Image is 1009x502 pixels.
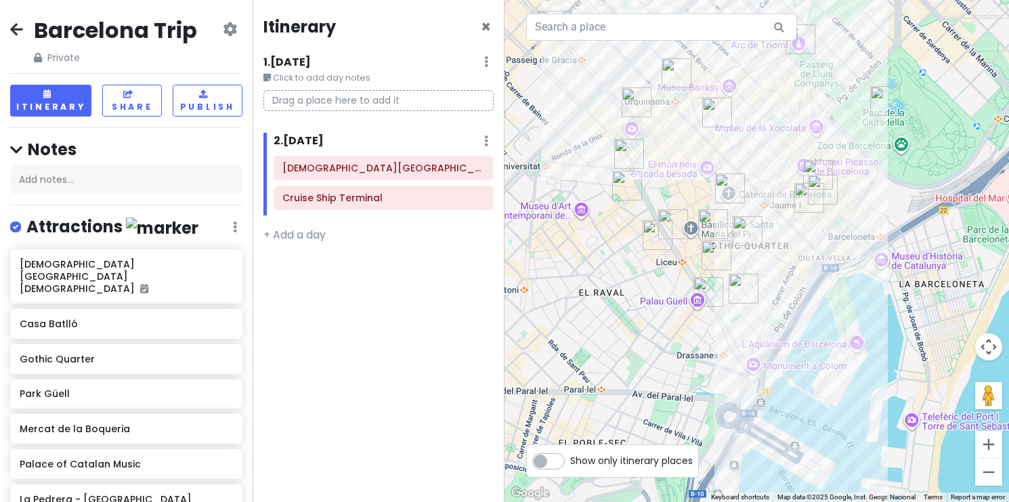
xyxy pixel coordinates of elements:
[733,216,763,246] div: Gothic Quarter
[643,220,672,250] div: Mercat de la Boqueria
[20,318,232,330] h6: Casa Batlló
[10,85,91,117] button: Itinerary
[808,175,838,205] div: Basílica de Santa Maria del Mar
[975,333,1002,360] button: Map camera controls
[693,277,723,307] div: Tablao Flamenco Cordobes | Barcelona
[622,87,651,117] div: Passeig de Gràcia
[481,16,491,38] span: Close itinerary
[282,162,484,174] h6: Basílica de la Sagrada Família
[10,139,242,160] h4: Notes
[20,353,232,365] h6: Gothic Quarter
[975,382,1002,409] button: Drag Pegman onto the map to open Street View
[702,240,731,270] div: Restaurant Lounge My Way
[173,85,242,117] button: Publish
[715,173,745,203] div: Cathedral of Barcelona
[662,58,691,88] div: Citizen Café Barcelona
[702,98,732,127] div: Palace of Catalan Music
[777,493,916,501] span: Map data ©2025 Google, Inst. Geogr. Nacional
[924,493,943,501] a: Terms (opens in new tab)
[102,85,162,117] button: Share
[20,458,232,470] h6: Palace of Catalan Music
[570,453,693,468] span: Show only itinerary places
[140,284,148,293] i: Added to itinerary
[508,484,553,502] a: Open this area in Google Maps (opens a new window)
[20,258,232,295] h6: [DEMOGRAPHIC_DATA][GEOGRAPHIC_DATA][DEMOGRAPHIC_DATA]
[870,86,900,116] div: Ciutadella Park
[951,493,1005,501] a: Report a map error
[126,217,198,238] img: marker
[20,423,232,435] h6: Mercat de la Boqueria
[20,388,232,400] h6: Park Güell
[34,50,197,65] span: Private
[537,11,567,41] div: Casa Batlló
[274,134,324,148] h6: 2 . [DATE]
[26,216,198,238] h4: Attractions
[614,139,644,169] div: La Rambla
[263,71,494,85] small: Click to add day notes
[803,160,833,190] div: Tapeo
[263,16,336,37] h4: Itinerary
[711,493,769,502] button: Keyboard shortcuts
[975,431,1002,458] button: Zoom in
[975,459,1002,486] button: Zoom out
[612,171,642,201] div: Demasie
[508,484,553,502] img: Google
[526,14,797,41] input: Search a place
[729,274,758,304] div: Bodega Biarritz 1881
[263,56,311,70] h6: 1 . [DATE]
[794,183,824,213] div: Las Fritas
[481,19,491,35] button: Close
[263,90,494,111] p: Drag a place here to add it
[658,209,688,239] div: Barcelona Erotic Museum
[786,24,815,54] div: Arc de Triomf
[10,165,242,194] div: Add notes...
[282,192,484,204] h6: Cruise Ship Terminal
[263,227,326,243] a: + Add a day
[34,16,197,45] h2: Barcelona Trip
[698,209,728,239] div: Xurreria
